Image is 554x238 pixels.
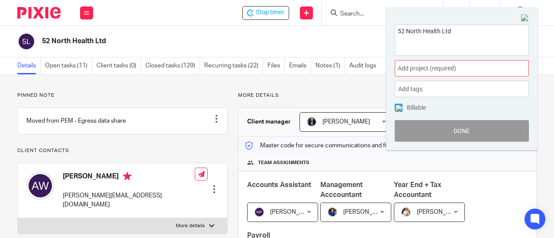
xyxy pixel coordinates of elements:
a: Notes (1) [316,57,345,74]
p: [PERSON_NAME][EMAIL_ADDRESS][DOMAIN_NAME] [63,191,195,209]
a: Recurring tasks (22) [204,57,263,74]
a: Emails [289,57,311,74]
span: [PERSON_NAME] [322,119,370,125]
a: Audit logs [349,57,380,74]
span: Year End + Tax Accountant [394,181,441,198]
p: Master code for secure communications and files [245,141,394,150]
a: Closed tasks (129) [145,57,200,74]
span: [PERSON_NAME] [417,209,464,215]
span: Accounts Assistant [247,181,311,188]
textarea: 52 North Health Ltd [395,25,528,53]
span: [PERSON_NAME] [270,209,318,215]
img: checked.png [396,105,403,112]
p: Pinned note [17,92,228,99]
img: svg%3E [17,32,35,51]
img: Nicole.jpeg [327,207,338,217]
i: Primary [123,172,132,181]
h4: [PERSON_NAME] [63,172,195,183]
span: Billable [407,105,426,111]
span: Stop timer [256,8,284,17]
span: Add project (required) [398,64,507,73]
input: Search [339,10,417,18]
img: Kayleigh%20Henson.jpeg [401,207,411,217]
p: Client contacts [17,147,228,154]
span: Add tags [398,83,427,96]
img: svg%3E [26,172,54,200]
span: Management Acccountant [320,181,363,198]
p: More details [238,92,537,99]
h3: Client manager [247,117,291,126]
a: Files [267,57,285,74]
h2: 52 North Health Ltd [42,37,344,46]
img: martin-hickman.jpg [306,117,317,127]
a: Client tasks (0) [97,57,141,74]
img: Pixie [17,7,61,19]
img: svg%3E [513,6,527,20]
img: Close [521,14,529,22]
img: svg%3E [254,207,264,217]
span: Team assignments [258,159,309,166]
div: 52 North Health Ltd [242,6,289,20]
p: More details [176,222,205,229]
a: Details [17,57,41,74]
button: Done [395,120,529,142]
span: [PERSON_NAME] [343,209,391,215]
a: Open tasks (11) [45,57,92,74]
